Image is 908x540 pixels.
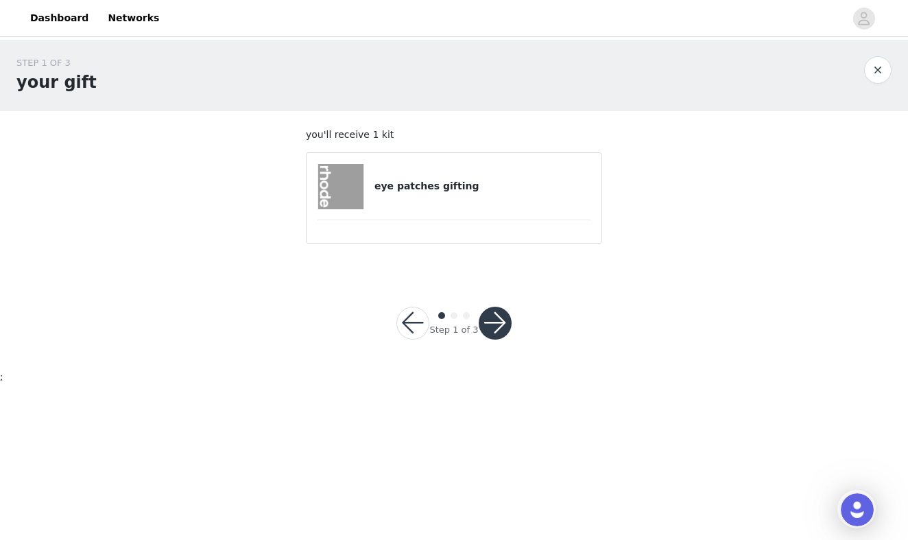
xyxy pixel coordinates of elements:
h1: your gift [16,70,97,95]
a: Networks [99,3,167,34]
div: Step 1 of 3 [429,323,478,337]
img: eye patches gifting [318,164,363,209]
iframe: Intercom live chat discovery launcher [837,490,876,528]
a: Dashboard [22,3,97,34]
div: avatar [857,8,870,30]
div: STEP 1 OF 3 [16,56,97,70]
h4: eye patches gifting [374,179,590,193]
iframe: Intercom live chat [841,493,874,526]
p: you'll receive 1 kit [306,128,602,142]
